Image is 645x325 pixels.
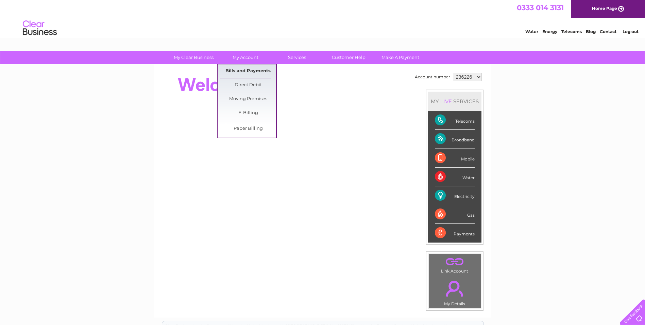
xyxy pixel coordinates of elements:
[435,168,475,186] div: Water
[162,4,483,33] div: Clear Business is a trading name of Verastar Limited (registered in [GEOGRAPHIC_DATA] No. 3667643...
[586,29,596,34] a: Blog
[435,205,475,224] div: Gas
[269,51,325,64] a: Services
[428,275,481,308] td: My Details
[435,111,475,130] div: Telecoms
[430,277,479,300] a: .
[428,92,481,111] div: MY SERVICES
[372,51,428,64] a: Make A Payment
[439,98,453,105] div: LIVE
[517,3,564,12] a: 0333 014 3131
[220,92,276,106] a: Moving Premises
[430,256,479,268] a: .
[561,29,582,34] a: Telecoms
[600,29,616,34] a: Contact
[435,149,475,168] div: Mobile
[413,71,452,83] td: Account number
[220,64,276,78] a: Bills and Payments
[166,51,222,64] a: My Clear Business
[435,186,475,205] div: Electricity
[220,122,276,136] a: Paper Billing
[435,224,475,242] div: Payments
[217,51,273,64] a: My Account
[623,29,639,34] a: Log out
[428,254,481,275] td: Link Account
[435,130,475,149] div: Broadband
[525,29,538,34] a: Water
[220,78,276,92] a: Direct Debit
[22,18,57,38] img: logo.png
[321,51,377,64] a: Customer Help
[542,29,557,34] a: Energy
[220,106,276,120] a: E-Billing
